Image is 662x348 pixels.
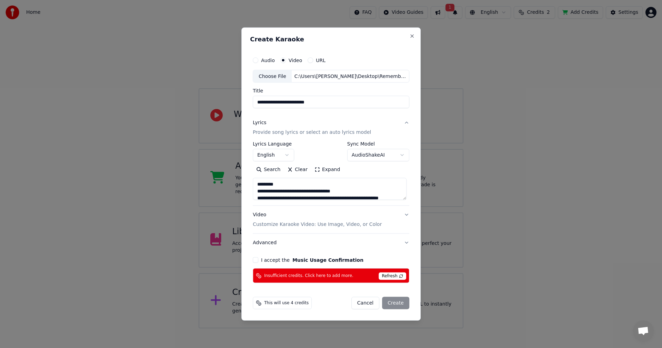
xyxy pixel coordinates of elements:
[253,88,409,93] label: Title
[253,211,382,228] div: Video
[253,119,266,126] div: Lyrics
[264,273,353,278] span: Insufficient credits. Click here to add more.
[253,141,409,206] div: LyricsProvide song lyrics or select an auto lyrics model
[379,272,406,280] span: Refresh
[253,206,409,233] button: VideoCustomize Karaoke Video: Use Image, Video, or Color
[351,297,379,309] button: Cancel
[253,114,409,141] button: LyricsProvide song lyrics or select an auto lyrics model
[347,141,409,146] label: Sync Model
[253,141,294,146] label: Lyrics Language
[253,164,284,175] button: Search
[311,164,343,175] button: Expand
[284,164,311,175] button: Clear
[253,70,292,82] div: Choose File
[292,73,409,80] div: C:\Users\[PERSON_NAME]\Desktop\Remember Them - Lyric Video.mp4
[253,221,382,228] p: Customize Karaoke Video: Use Image, Video, or Color
[253,129,371,136] p: Provide song lyrics or select an auto lyrics model
[253,234,409,252] button: Advanced
[292,258,363,262] button: I accept the
[261,58,275,62] label: Audio
[289,58,302,62] label: Video
[250,36,412,42] h2: Create Karaoke
[264,300,309,306] span: This will use 4 credits
[316,58,325,62] label: URL
[261,258,363,262] label: I accept the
